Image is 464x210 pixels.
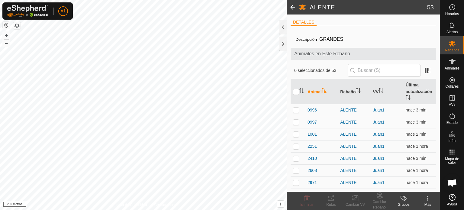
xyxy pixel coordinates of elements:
[340,89,356,94] font: Rebaño
[406,156,426,161] span: 28 de agosto de 2025, 0:31
[308,156,317,161] font: 2410
[406,180,428,185] span: 27 de agosto de 2025, 23:31
[406,132,426,137] font: hace 2 min
[340,168,356,173] font: ALENTE
[373,180,385,185] a: Juan1
[373,89,379,94] font: VV
[346,202,365,207] font: Cambiar VV
[308,120,317,124] font: 0997
[406,108,426,112] font: hace 3 min
[446,30,458,34] font: Alertas
[3,22,10,29] button: Restablecer mapa
[373,120,385,124] a: Juan1
[3,32,10,39] button: +
[294,51,350,56] font: Animales en Este Rebaño
[445,12,459,16] font: Horarios
[448,139,456,143] font: Infra
[308,180,317,185] font: 2971
[326,202,336,207] font: Rutas
[379,89,383,94] p-sorticon: Activar para ordenar
[406,168,428,173] span: 27 de agosto de 2025, 23:31
[3,40,10,47] button: –
[443,174,461,192] a: Chat abierto
[294,68,336,73] font: 0 seleccionados de 53
[373,144,385,149] a: Juan1
[373,108,385,112] a: Juan1
[277,201,284,207] button: i
[299,89,304,94] p-sorticon: Activar para ordenar
[406,168,428,173] font: hace 1 hora
[308,132,317,137] font: 1001
[373,156,385,161] a: Juan1
[445,84,459,89] font: Collares
[308,108,317,112] font: 0996
[13,22,21,29] button: Capas del Mapa
[406,120,426,124] span: 28 de agosto de 2025, 0:31
[406,96,411,101] p-sorticon: Activar para ordenar
[372,200,386,209] font: Cambiar Rebaño
[280,201,281,206] font: i
[340,120,356,124] font: ALENTE
[406,108,426,112] span: 28 de agosto de 2025, 0:31
[319,37,343,42] font: GRANDES
[446,121,458,125] font: Estado
[308,144,317,149] font: 2251
[112,203,147,207] font: Política de Privacidad
[348,64,421,77] input: Buscar (S)
[406,132,426,137] span: 28 de agosto de 2025, 0:31
[406,144,428,149] span: 27 de agosto de 2025, 23:31
[154,202,175,208] a: Contáctanos
[356,89,361,94] p-sorticon: Activar para ordenar
[322,89,327,94] p-sorticon: Activar para ordenar
[7,5,48,17] img: Logotipo de Gallagher
[295,37,317,42] font: Descripción
[427,4,434,11] font: 53
[60,8,66,13] font: A1
[440,192,464,208] a: Ayuda
[5,40,8,46] font: –
[340,180,356,185] font: ALENTE
[154,203,175,207] font: Contáctanos
[406,120,426,124] font: hace 3 min
[300,202,313,207] font: Eliminar
[445,157,459,165] font: Mapa de calor
[449,102,455,107] font: VVs
[373,132,385,137] a: Juan1
[406,156,426,161] font: hace 3 min
[308,168,317,173] font: 2608
[340,156,356,161] font: ALENTE
[310,4,335,11] font: ALENTE
[293,20,314,24] font: DETALLES
[447,202,457,206] font: Ayuda
[5,32,8,38] font: +
[340,108,356,112] font: ALENTE
[340,132,356,137] font: ALENTE
[373,168,385,173] a: Juan1
[445,48,459,52] font: Rebaños
[112,202,147,208] a: Política de Privacidad
[406,82,432,94] font: Última actualización
[340,144,356,149] font: ALENTE
[424,202,431,207] font: Más
[398,202,409,207] font: Grupos
[406,144,428,149] font: hace 1 hora
[445,66,459,70] font: Animales
[406,180,428,185] font: hace 1 hora
[308,89,322,94] font: Animal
